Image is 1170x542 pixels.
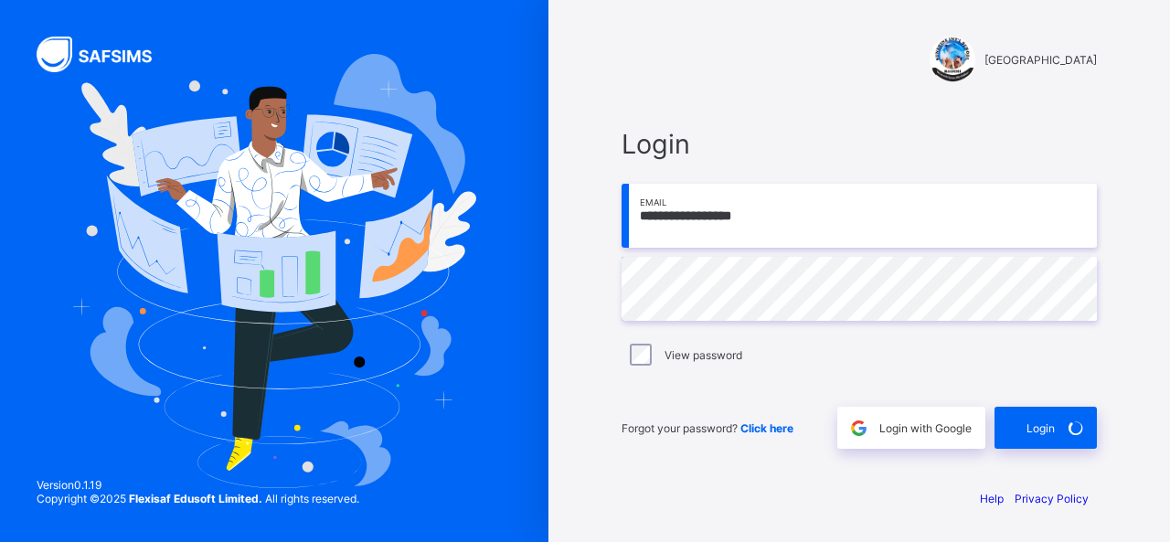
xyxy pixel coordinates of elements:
img: SAFSIMS Logo [37,37,174,72]
a: Click here [740,421,793,435]
span: Forgot your password? [622,421,793,435]
img: google.396cfc9801f0270233282035f929180a.svg [848,418,869,439]
span: [GEOGRAPHIC_DATA] [984,53,1097,67]
img: Hero Image [72,54,475,487]
span: Login [622,128,1097,160]
span: Version 0.1.19 [37,478,359,492]
a: Help [980,492,1004,505]
a: Privacy Policy [1015,492,1089,505]
span: Login [1026,421,1055,435]
label: View password [665,348,742,362]
strong: Flexisaf Edusoft Limited. [129,492,262,505]
span: Copyright © 2025 All rights reserved. [37,492,359,505]
span: Login with Google [879,421,972,435]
